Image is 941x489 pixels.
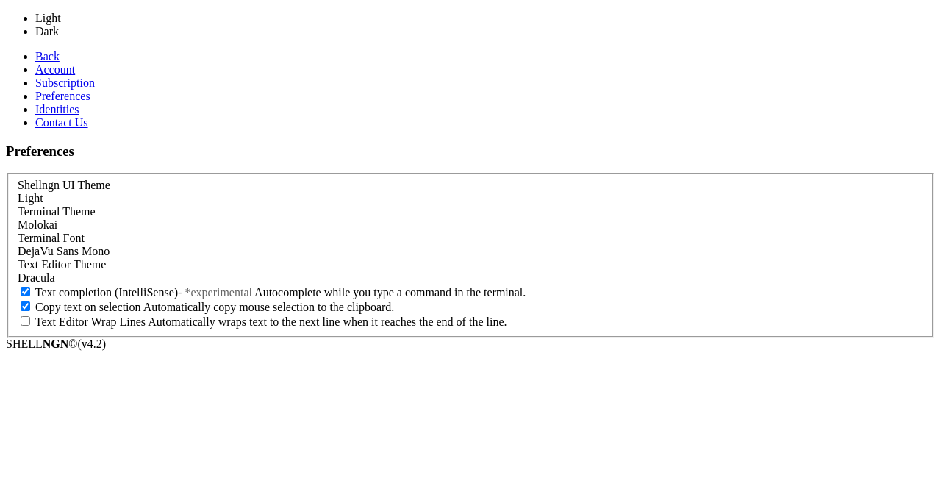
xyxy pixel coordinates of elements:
[18,192,923,205] div: Light
[35,103,79,115] a: Identities
[18,218,57,231] span: Molokai
[6,338,106,350] span: SHELL ©
[21,301,30,311] input: Copy text on selection Automatically copy mouse selection to the clipboard.
[18,258,106,271] label: Text Editor Theme
[43,338,69,350] b: NGN
[254,286,526,299] span: Autocomplete while you type a command in the terminal.
[78,338,107,350] span: 4.2.0
[18,232,85,244] label: Terminal Font
[18,218,923,232] div: Molokai
[18,271,55,284] span: Dracula
[18,179,110,191] label: Shellngn UI Theme
[35,286,178,299] span: Text completion (IntelliSense)
[178,286,252,299] span: - *experimental
[18,271,923,285] div: Dracula
[18,245,923,258] div: DejaVu Sans Mono
[18,245,110,257] span: DejaVu Sans Mono
[6,143,935,160] h3: Preferences
[21,316,30,326] input: Text Editor Wrap Lines Automatically wraps text to the next line when it reaches the end of the l...
[35,50,60,63] a: Back
[35,25,373,38] li: Dark
[35,12,373,25] li: Light
[35,315,146,328] span: Text Editor Wrap Lines
[143,301,395,313] span: Automatically copy mouse selection to the clipboard.
[21,287,30,296] input: Text completion (IntelliSense)- *experimental Autocomplete while you type a command in the terminal.
[35,301,141,313] span: Copy text on selection
[35,116,88,129] a: Contact Us
[148,315,507,328] span: Automatically wraps text to the next line when it reaches the end of the line.
[35,76,95,89] a: Subscription
[35,90,90,102] a: Preferences
[18,192,43,204] span: Light
[35,63,75,76] a: Account
[18,205,96,218] label: Terminal Theme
